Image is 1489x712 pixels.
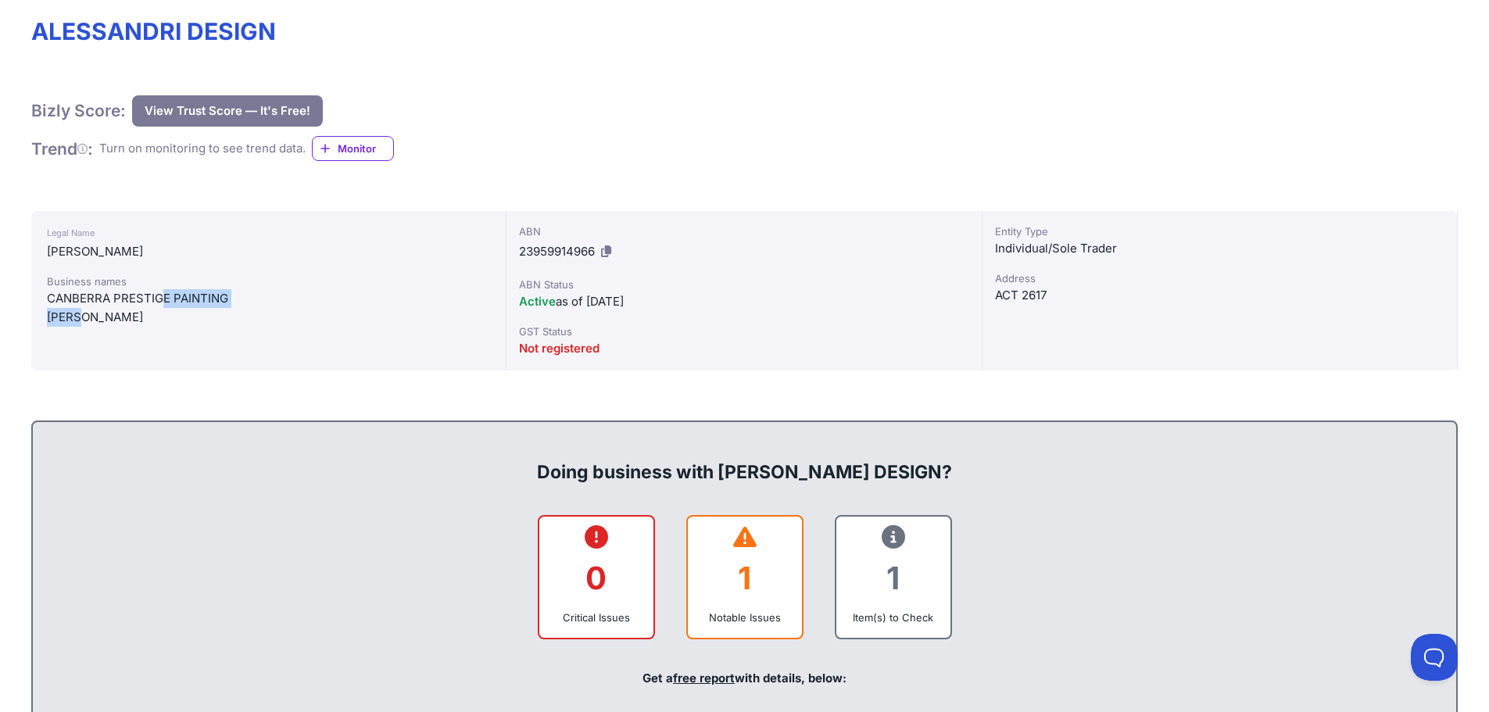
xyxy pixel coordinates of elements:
a: free report [673,671,735,685]
div: Business names [47,274,490,289]
div: ABN Status [519,277,968,292]
div: CANBERRA PRESTIGE PAINTING [47,289,490,308]
div: ABN [519,224,968,239]
a: Monitor [312,136,394,161]
div: 0 [552,546,641,610]
iframe: Toggle Customer Support [1411,634,1458,681]
span: Active [519,294,556,309]
div: 1 [849,546,938,610]
div: GST Status [519,324,968,339]
div: Individual/Sole Trader [995,239,1444,258]
div: Critical Issues [552,610,641,625]
div: as of [DATE] [519,292,968,311]
div: [PERSON_NAME] [47,308,490,327]
span: Get a with details, below: [642,671,847,685]
div: Entity Type [995,224,1444,239]
h1: Trend : [31,138,93,159]
div: ACT 2617 [995,286,1444,305]
div: Doing business with [PERSON_NAME] DESIGN? [48,435,1441,485]
div: Address [995,270,1444,286]
h1: ALESSANDRI DESIGN [31,17,1458,45]
div: Item(s) to Check [849,610,938,625]
span: Not registered [519,341,600,356]
div: Legal Name [47,224,490,242]
div: 1 [700,546,789,610]
span: 23959914966 [519,244,595,259]
button: View Trust Score — It's Free! [132,95,323,127]
div: Turn on monitoring to see trend data. [99,140,306,158]
h1: Bizly Score: [31,100,126,121]
span: Monitor [338,141,393,156]
div: Notable Issues [700,610,789,625]
div: [PERSON_NAME] [47,242,490,261]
